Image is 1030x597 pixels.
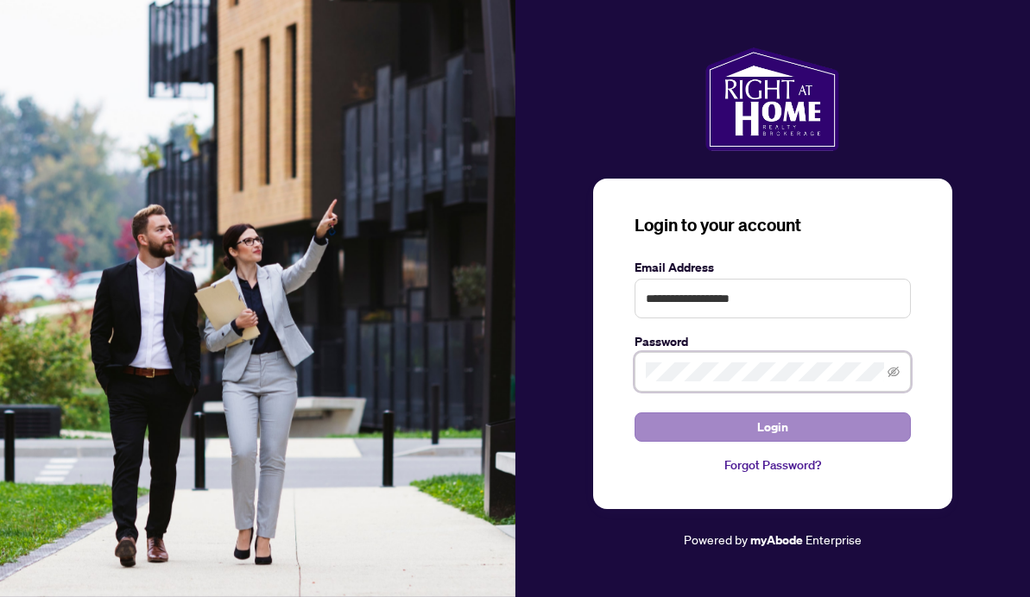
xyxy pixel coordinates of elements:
span: Powered by [684,531,748,547]
span: Login [757,413,788,441]
img: ma-logo [705,47,839,151]
button: Login [635,412,911,442]
h3: Login to your account [635,213,911,237]
label: Email Address [635,258,911,277]
a: Forgot Password? [635,456,911,474]
label: Password [635,332,911,351]
span: eye-invisible [888,366,900,378]
a: myAbode [750,531,803,550]
span: Enterprise [806,531,862,547]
